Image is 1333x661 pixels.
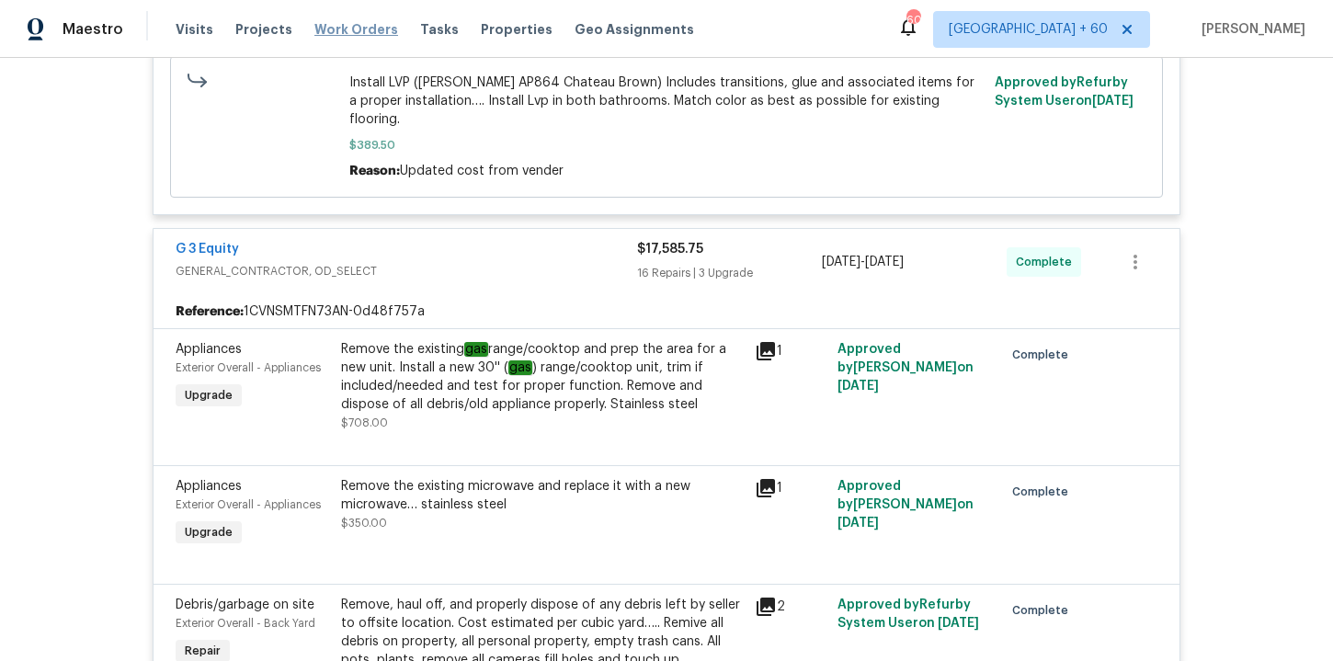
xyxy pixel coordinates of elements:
[176,598,314,611] span: Debris/garbage on site
[176,302,244,321] b: Reference:
[341,477,744,514] div: Remove the existing microwave and replace it with a new microwave… stainless steel
[63,20,123,39] span: Maestro
[837,517,879,530] span: [DATE]
[176,362,321,373] span: Exterior Overall - Appliances
[154,295,1179,328] div: 1CVNSMTFN73AN-0d48f757a
[177,642,228,660] span: Repair
[400,165,564,177] span: Updated cost from vender
[837,480,974,530] span: Approved by [PERSON_NAME] on
[1012,601,1076,620] span: Complete
[1016,253,1079,271] span: Complete
[906,11,919,29] div: 606
[995,76,1134,108] span: Approved by Refurby System User on
[341,340,744,414] div: Remove the existing range/cooktop and prep the area for a new unit. Install a new 30'' ( ) range/...
[637,243,703,256] span: $17,585.75
[176,262,637,280] span: GENERAL_CONTRACTOR, OD_SELECT
[481,20,553,39] span: Properties
[822,256,860,268] span: [DATE]
[575,20,694,39] span: Geo Assignments
[349,165,400,177] span: Reason:
[949,20,1108,39] span: [GEOGRAPHIC_DATA] + 60
[938,617,979,630] span: [DATE]
[235,20,292,39] span: Projects
[464,342,488,357] em: gas
[314,20,398,39] span: Work Orders
[1092,95,1134,108] span: [DATE]
[837,380,879,393] span: [DATE]
[420,23,459,36] span: Tasks
[1012,483,1076,501] span: Complete
[176,618,315,629] span: Exterior Overall - Back Yard
[865,256,904,268] span: [DATE]
[176,343,242,356] span: Appliances
[341,518,387,529] span: $350.00
[176,499,321,510] span: Exterior Overall - Appliances
[837,343,974,393] span: Approved by [PERSON_NAME] on
[1194,20,1305,39] span: [PERSON_NAME]
[176,20,213,39] span: Visits
[176,243,239,256] a: G 3 Equity
[341,417,388,428] span: $708.00
[349,136,985,154] span: $389.50
[1012,346,1076,364] span: Complete
[755,596,826,618] div: 2
[349,74,985,129] span: Install LVP ([PERSON_NAME] AP864 Chateau Brown) Includes transitions, glue and associated items f...
[508,360,532,375] em: gas
[177,386,240,405] span: Upgrade
[837,598,979,630] span: Approved by Refurby System User on
[755,340,826,362] div: 1
[755,477,826,499] div: 1
[177,523,240,541] span: Upgrade
[637,264,822,282] div: 16 Repairs | 3 Upgrade
[822,253,904,271] span: -
[176,480,242,493] span: Appliances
